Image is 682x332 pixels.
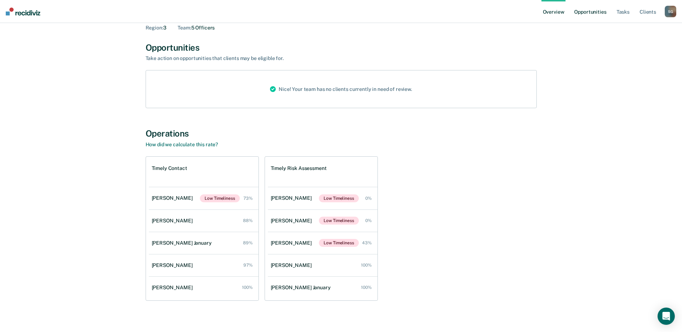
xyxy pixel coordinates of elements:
[361,285,372,290] div: 100%
[149,255,258,276] a: [PERSON_NAME] 97%
[361,263,372,268] div: 100%
[178,25,215,31] div: 5 Officers
[152,165,187,171] h1: Timely Contact
[271,165,327,171] h1: Timely Risk Assessment
[146,25,166,31] div: 3
[146,128,537,139] div: Operations
[365,218,372,223] div: 0%
[319,239,358,247] span: Low Timeliness
[268,209,377,232] a: [PERSON_NAME]Low Timeliness 0%
[146,142,218,147] a: How did we calculate this rate?
[149,233,258,253] a: [PERSON_NAME] January 89%
[243,263,253,268] div: 97%
[152,285,196,291] div: [PERSON_NAME]
[200,194,239,202] span: Low Timeliness
[319,194,358,202] span: Low Timeliness
[146,55,397,61] div: Take action on opportunities that clients may be eligible for.
[665,6,676,17] div: S G
[243,218,253,223] div: 88%
[152,195,196,201] div: [PERSON_NAME]
[149,211,258,231] a: [PERSON_NAME] 88%
[271,240,315,246] div: [PERSON_NAME]
[271,218,315,224] div: [PERSON_NAME]
[152,218,196,224] div: [PERSON_NAME]
[268,255,377,276] a: [PERSON_NAME] 100%
[149,277,258,298] a: [PERSON_NAME] 100%
[268,277,377,298] a: [PERSON_NAME] January 100%
[319,217,358,225] span: Low Timeliness
[271,195,315,201] div: [PERSON_NAME]
[271,285,334,291] div: [PERSON_NAME] January
[243,196,253,201] div: 73%
[149,187,258,209] a: [PERSON_NAME]Low Timeliness 73%
[362,240,372,245] div: 43%
[665,6,676,17] button: SG
[271,262,315,268] div: [PERSON_NAME]
[268,232,377,254] a: [PERSON_NAME]Low Timeliness 43%
[242,285,253,290] div: 100%
[243,240,253,245] div: 89%
[268,187,377,209] a: [PERSON_NAME]Low Timeliness 0%
[146,25,163,31] span: Region :
[6,8,40,15] img: Recidiviz
[264,70,418,108] div: Nice! Your team has no clients currently in need of review.
[152,240,215,246] div: [PERSON_NAME] January
[152,262,196,268] div: [PERSON_NAME]
[146,42,537,53] div: Opportunities
[658,308,675,325] div: Open Intercom Messenger
[178,25,191,31] span: Team :
[365,196,372,201] div: 0%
